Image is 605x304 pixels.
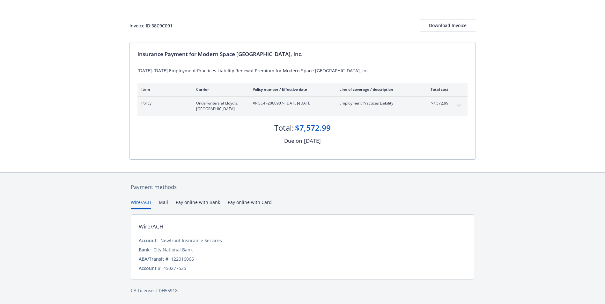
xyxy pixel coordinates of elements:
[424,100,448,106] span: $7,572.99
[304,137,321,145] div: [DATE]
[253,87,329,92] div: Policy number / Effective date
[339,100,414,106] span: Employment Practices Liability
[284,137,302,145] div: Due on
[163,265,186,271] div: 450277525
[139,237,158,244] div: Account:
[129,22,173,29] div: Invoice ID: 38C9C091
[171,256,194,262] div: 122016066
[137,67,468,74] div: [DATE]-[DATE] Employment Practices Liability Renewal Premium for Modern Space [GEOGRAPHIC_DATA], ...
[131,199,151,209] button: Wire/ACH
[196,87,242,92] div: Carrier
[139,256,168,262] div: ABA/Transit #
[176,199,220,209] button: Pay online with Bank
[153,246,193,253] div: City National Bank
[141,87,186,92] div: Item
[131,183,474,191] div: Payment methods
[139,265,161,271] div: Account #
[137,97,468,116] div: PolicyUnderwriters at Lloyd's, [GEOGRAPHIC_DATA]#RISE-P-2000907- [DATE]-[DATE]Employment Practice...
[139,246,151,253] div: Bank:
[131,287,474,294] div: CA License # 0H55918
[159,199,168,209] button: Mail
[196,100,242,112] span: Underwriters at Lloyd's, [GEOGRAPHIC_DATA]
[454,100,464,111] button: expand content
[420,19,476,32] button: Download Invoice
[160,237,222,244] div: Newfront Insurance Services
[295,122,331,133] div: $7,572.99
[339,87,414,92] div: Line of coverage / description
[141,100,186,106] span: Policy
[424,87,448,92] div: Total cost
[228,199,272,209] button: Pay online with Card
[274,122,294,133] div: Total:
[137,50,468,58] div: Insurance Payment for Modern Space [GEOGRAPHIC_DATA], Inc.
[139,222,164,231] div: Wire/ACH
[253,100,329,106] span: #RISE-P-2000907 - [DATE]-[DATE]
